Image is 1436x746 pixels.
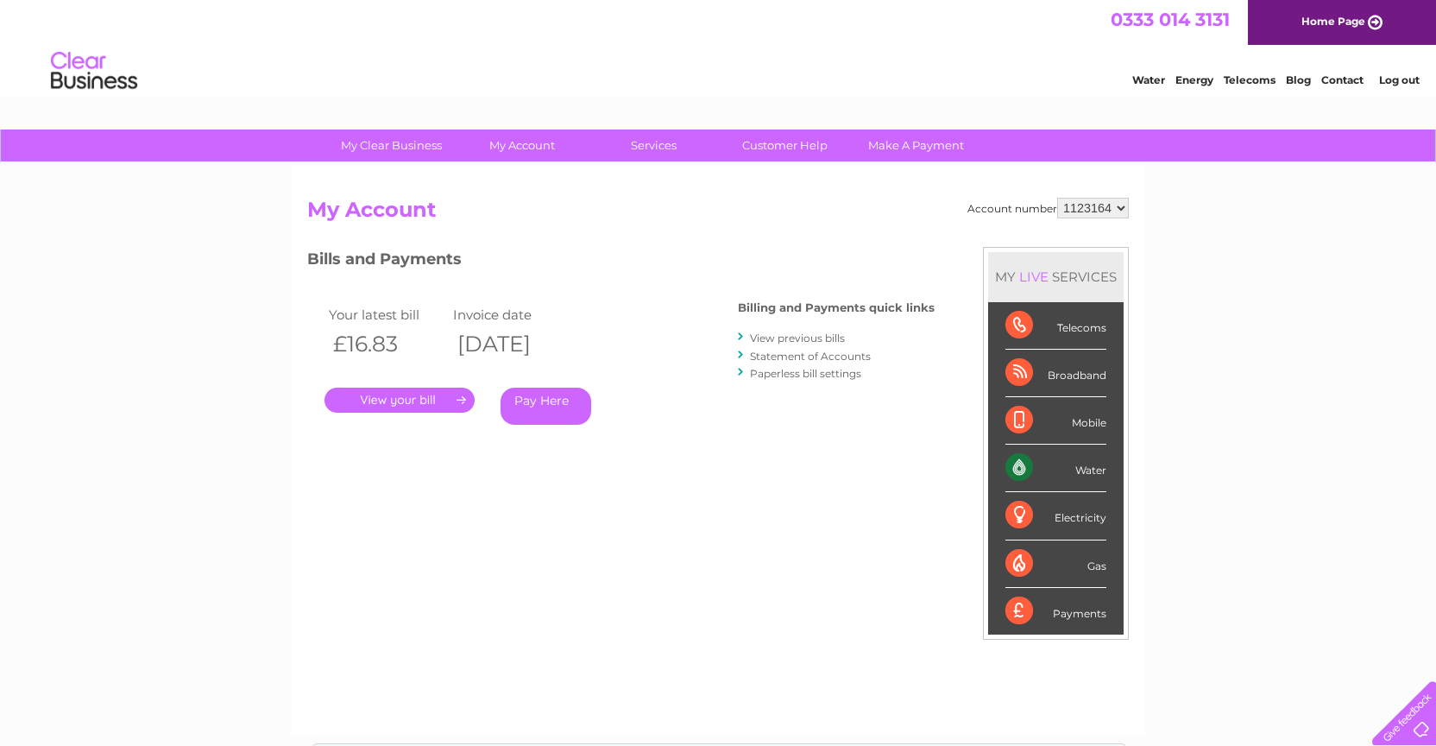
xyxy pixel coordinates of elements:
[324,326,449,362] th: £16.83
[1379,73,1420,86] a: Log out
[845,130,987,161] a: Make A Payment
[449,326,573,362] th: [DATE]
[1286,73,1311,86] a: Blog
[1005,397,1106,445] div: Mobile
[714,130,856,161] a: Customer Help
[1005,350,1106,397] div: Broadband
[307,247,935,277] h3: Bills and Payments
[1321,73,1364,86] a: Contact
[1005,492,1106,540] div: Electricity
[1016,269,1052,285] div: LIVE
[449,303,573,326] td: Invoice date
[1005,541,1106,588] div: Gas
[1224,73,1275,86] a: Telecoms
[324,303,449,326] td: Your latest bill
[320,130,463,161] a: My Clear Business
[501,388,591,425] a: Pay Here
[451,130,594,161] a: My Account
[312,9,1127,84] div: Clear Business is a trading name of Verastar Limited (registered in [GEOGRAPHIC_DATA] No. 3667643...
[750,332,845,345] a: View previous bills
[738,301,935,314] h4: Billing and Payments quick links
[988,252,1124,301] div: MY SERVICES
[1175,73,1213,86] a: Energy
[324,388,475,413] a: .
[50,45,138,98] img: logo.png
[307,198,1129,231] h2: My Account
[1132,73,1165,86] a: Water
[1005,445,1106,492] div: Water
[1005,302,1106,350] div: Telecoms
[967,198,1129,218] div: Account number
[1111,9,1230,30] a: 0333 014 3131
[1005,588,1106,635] div: Payments
[750,367,861,380] a: Paperless bill settings
[583,130,725,161] a: Services
[750,350,871,363] a: Statement of Accounts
